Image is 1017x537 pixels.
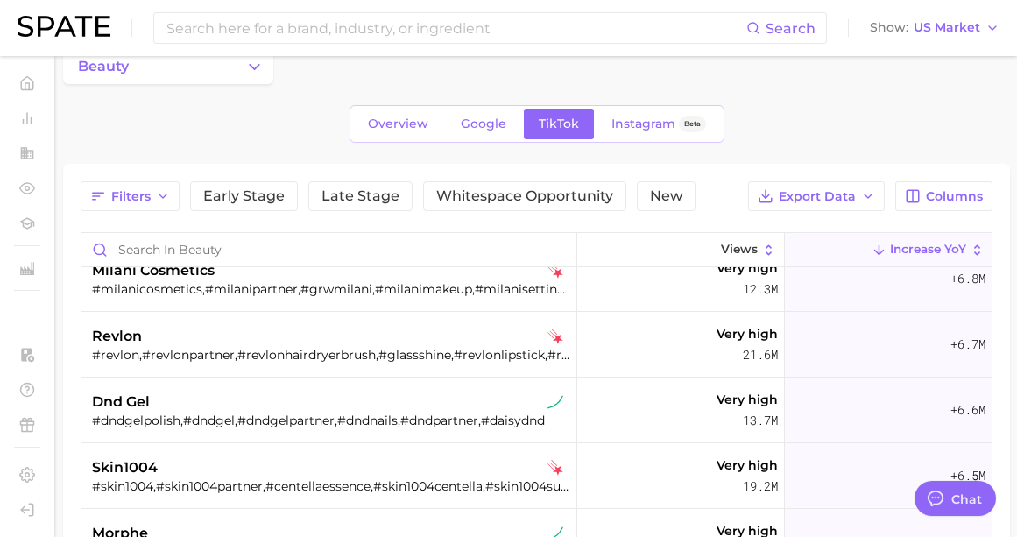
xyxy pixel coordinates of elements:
span: Overview [368,117,428,131]
span: +6.7m [950,334,985,355]
button: milani cosmeticstiktok falling star#milanicosmetics,#milanipartner,#grwmilani,#milanimakeup,#mila... [81,246,992,312]
button: dnd geltiktok sustained riser#dndgelpolish,#dndgel,#dndgelpartner,#dndnails,#dndpartner,#daisydnd... [81,378,992,443]
span: New [650,189,682,203]
span: US Market [914,23,980,32]
span: Export Data [779,189,856,204]
a: Log out. Currently logged in with e-mail yzhan@estee.com. [14,497,40,523]
button: Columns [895,181,992,211]
a: InstagramBeta [597,109,721,139]
span: TikTok [539,117,579,131]
span: Very high [717,258,778,279]
span: revlon [92,326,142,347]
img: tiktok falling star [547,263,563,279]
a: TikTok [524,109,594,139]
span: 13.7m [743,410,778,431]
button: Export Data [748,181,885,211]
button: Views [577,233,784,267]
div: #dndgelpolish,#dndgel,#dndgelpartner,#dndnails,#dndpartner,#daisydnd [92,413,570,428]
span: 21.6m [743,344,778,365]
span: Late Stage [321,189,399,203]
span: Whitespace Opportunity [436,189,613,203]
span: Search [766,20,816,37]
span: +6.5m [950,465,985,486]
button: increase YoY [785,233,992,267]
img: tiktok falling star [547,460,563,476]
span: 12.3m [743,279,778,300]
button: revlontiktok falling star#revlon,#revlonpartner,#revlonhairdryerbrush,#glassshine,#revlonlipstick... [81,312,992,378]
img: tiktok falling star [547,329,563,344]
span: Very high [717,389,778,410]
span: Google [461,117,506,131]
button: skin1004tiktok falling star#skin1004,#skin1004partner,#centellaessence,#skin1004centella,#skin100... [81,443,992,509]
button: Filters [81,181,180,211]
span: 19.2m [743,476,778,497]
span: beauty [78,59,129,74]
div: #milanicosmetics,#milanipartner,#grwmilani,#milanimakeup,#milanisettingspray,#milanimakeitlastset... [92,281,570,297]
a: Google [446,109,521,139]
button: Change Category [63,49,273,84]
img: tiktok sustained riser [547,394,563,410]
span: Views [721,243,758,257]
span: Very high [717,323,778,344]
div: #skin1004,#skin1004partner,#centellaessence,#skin1004centella,#skin1004sunserum,#centellacleansin... [92,478,570,494]
span: skin1004 [92,457,158,478]
div: #revlon,#revlonpartner,#revlonhairdryerbrush,#glassshine,#revlonlipstick,#revlonbrush,#rumraisin,... [92,347,570,363]
span: increase YoY [890,243,966,257]
span: +6.8m [950,268,985,289]
button: ShowUS Market [865,17,1004,39]
span: Early Stage [203,189,285,203]
span: Beta [684,117,701,131]
span: Filters [111,189,151,204]
input: Search here for a brand, industry, or ingredient [165,13,746,43]
span: Columns [926,189,983,204]
span: Show [870,23,908,32]
span: Instagram [611,117,675,131]
span: Very high [717,455,778,476]
img: SPATE [18,16,110,37]
span: dnd gel [92,392,150,413]
span: +6.6m [950,399,985,420]
a: Overview [353,109,443,139]
input: Search in beauty [81,233,576,266]
span: milani cosmetics [92,260,215,281]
